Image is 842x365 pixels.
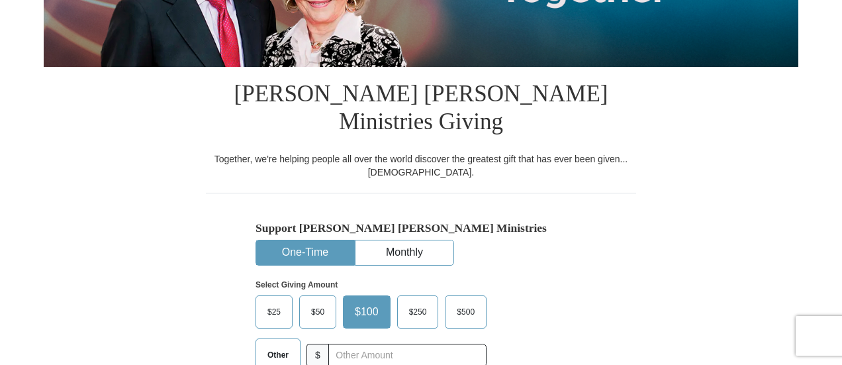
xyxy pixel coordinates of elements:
[261,345,295,365] span: Other
[304,302,331,322] span: $50
[206,152,636,179] div: Together, we're helping people all over the world discover the greatest gift that has ever been g...
[261,302,287,322] span: $25
[206,67,636,152] h1: [PERSON_NAME] [PERSON_NAME] Ministries Giving
[256,240,354,265] button: One-Time
[355,240,453,265] button: Monthly
[402,302,434,322] span: $250
[450,302,481,322] span: $500
[348,302,385,322] span: $100
[256,280,338,289] strong: Select Giving Amount
[256,221,586,235] h5: Support [PERSON_NAME] [PERSON_NAME] Ministries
